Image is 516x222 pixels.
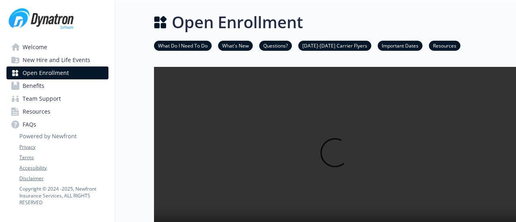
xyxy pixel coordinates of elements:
h1: Open Enrollment [172,10,303,34]
p: Copyright © 2024 - 2025 , Newfront Insurance Services, ALL RIGHTS RESERVED [19,185,108,206]
a: Open Enrollment [6,66,108,79]
a: Important Dates [378,41,422,49]
a: Questions? [259,41,292,49]
a: Disclaimer [19,175,108,182]
span: Resources [23,105,50,118]
a: Terms [19,154,108,161]
a: Resources [429,41,460,49]
a: [DATE]-[DATE] Carrier Flyers [298,41,371,49]
a: New Hire and Life Events [6,54,108,66]
span: FAQs [23,118,36,131]
a: Team Support [6,92,108,105]
a: Accessibility [19,164,108,172]
span: Benefits [23,79,44,92]
span: Open Enrollment [23,66,69,79]
span: Welcome [23,41,47,54]
a: What's New [218,41,253,49]
a: FAQs [6,118,108,131]
span: Team Support [23,92,61,105]
span: New Hire and Life Events [23,54,90,66]
a: Privacy [19,143,108,151]
a: What Do I Need To Do [154,41,212,49]
a: Welcome [6,41,108,54]
a: Benefits [6,79,108,92]
a: Resources [6,105,108,118]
